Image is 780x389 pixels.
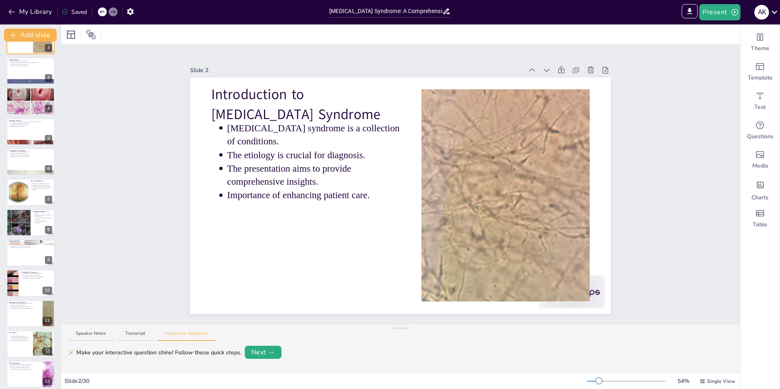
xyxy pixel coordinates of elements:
[32,184,52,186] p: Monitoring for resistance is important.
[11,337,31,338] p: Integration of strategies improves practice.
[11,242,52,244] p: Regular follow-up is essential for monitoring.
[68,330,114,341] button: Speaker Notes
[35,211,52,214] p: Education on hygiene practices is crucial.
[754,5,769,20] div: a k
[64,28,78,41] div: Layout
[748,74,773,82] span: Template
[7,118,55,145] div: https://cdn.sendsteps.com/images/logo/sendsteps_logo_white.pnghttps://cdn.sendsteps.com/images/lo...
[9,362,40,364] p: Key Takeaways
[11,154,52,156] p: [MEDICAL_DATA] enhances management.
[11,153,52,154] p: Symptom relief is an important goal.
[674,377,693,385] div: 54 %
[707,378,735,385] span: Single View
[11,122,52,124] p: Understanding symptoms aids in diagnosis.
[7,57,55,84] div: https://cdn.sendsteps.com/images/logo/sendsteps_logo_white.pnghttps://cdn.sendsteps.com/images/lo...
[64,377,587,385] div: Slide 2 / 30
[45,165,52,173] div: 6
[7,300,55,327] div: 11
[190,66,523,75] div: Slide 2
[9,59,52,61] p: Epidemiology
[7,361,55,388] div: 13
[740,204,780,233] div: Add a table
[7,209,55,236] div: 8
[35,217,52,220] p: Importance of regular check-ups should be stressed.
[9,150,52,152] p: Management Strategies
[42,317,52,325] div: 11
[7,330,55,357] div: 12
[7,239,55,266] div: 9
[11,65,52,66] p: Cultural factors can impact prevalence.
[32,186,52,188] p: Follow-up care is essential after treatment.
[45,135,52,143] div: 5
[245,346,281,359] button: Next →
[11,335,31,337] p: A comprehensive approach is vital.
[157,330,216,341] button: Interactive Questions
[23,272,52,274] p: Overlapping symptoms complicate diagnosis.
[45,226,52,234] div: 8
[7,270,55,296] div: 10
[33,210,52,212] p: [MEDICAL_DATA]
[6,5,55,18] button: My Library
[11,363,40,365] p: Diagnostic criteria are essential for optimal care.
[227,148,401,161] p: The etiology is crucial for diagnosis.
[42,378,52,385] div: 13
[11,93,52,95] p: Patient history is a key component.
[11,304,40,306] p: Advances can lead to better tools.
[42,287,52,294] div: 10
[11,303,40,304] p: Ongoing research is necessary for improvement.
[11,156,52,157] p: Communication is key to collaborative care.
[227,189,401,202] p: Importance of enhancing patient care.
[32,183,52,185] p: Judicious use of antibiotics is necessary.
[4,29,57,42] button: Add slide
[740,28,780,57] div: Change the overall theme
[11,338,31,340] p: Collaboration enhances management.
[227,122,401,148] p: [MEDICAL_DATA] syndrome is a collection of conditions.
[9,301,40,304] p: Importance of Research
[11,365,40,367] p: [MEDICAL_DATA] is a critical component.
[754,4,769,20] button: a k
[11,368,40,370] p: Implementation of strategies improves practice.
[35,214,52,217] p: Recognizing abnormal symptoms aids in timely care.
[754,103,766,111] span: Text
[117,330,153,341] button: Transcript
[45,44,52,52] div: 2
[11,247,52,248] p: Ongoing education and support enhance care.
[7,88,55,115] div: https://cdn.sendsteps.com/images/logo/sendsteps_logo_white.pnghttps://cdn.sendsteps.com/images/lo...
[11,243,52,245] p: Addressing persistent symptoms is important.
[11,151,52,153] p: Addressing the underlying cause is essential.
[9,332,31,334] p: Conclusion
[23,274,52,276] p: Patient reluctance can hinder diagnosis.
[699,4,740,20] button: Present
[11,91,52,92] p: Clinical assessment is crucial for diagnosis.
[86,30,96,40] span: Position
[11,340,31,342] p: Ongoing education strengthens practice.
[227,162,401,188] p: The presentation aims to provide comprehensive insights.
[7,179,55,206] div: https://cdn.sendsteps.com/images/logo/sendsteps_logo_white.pnghttps://cdn.sendsteps.com/images/lo...
[45,105,52,113] div: 4
[11,245,52,247] p: Scheduling based on individual needs is vital.
[42,347,52,355] div: 12
[11,95,52,97] p: Characteristics of discharge are important indicators.
[11,121,52,122] p: Common causes include [MEDICAL_DATA] and [MEDICAL_DATA].
[9,119,52,122] p: Common Causes
[45,196,52,203] div: 7
[9,89,52,91] p: Diagnostic Criteria
[11,60,52,62] p: Prevalence varies among populations.
[211,85,401,124] p: Introduction to [MEDICAL_DATA] Syndrome
[747,133,773,141] span: Questions
[11,62,52,63] p: Factors influencing prevalence include age and sexual activity.
[11,92,52,94] p: Laboratory tests aid in diagnosis.
[752,162,768,170] span: Media
[45,74,52,82] div: 3
[753,221,767,229] span: Table
[740,57,780,86] div: Add ready made slides
[329,5,443,17] input: Insert title
[740,86,780,116] div: Add text boxes
[23,276,52,277] p: Variability in presentation exists among patients.
[751,44,769,53] span: Theme
[751,194,769,202] span: Charts
[23,277,52,279] p: Misdiagnosis can lead to poor outcomes.
[11,124,52,126] p: Prompt diagnosis is necessary for STIs.
[11,307,40,309] p: Collaborative efforts [PERSON_NAME] innovation.
[7,148,55,175] div: https://cdn.sendsteps.com/images/logo/sendsteps_logo_white.pnghttps://cdn.sendsteps.com/images/lo...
